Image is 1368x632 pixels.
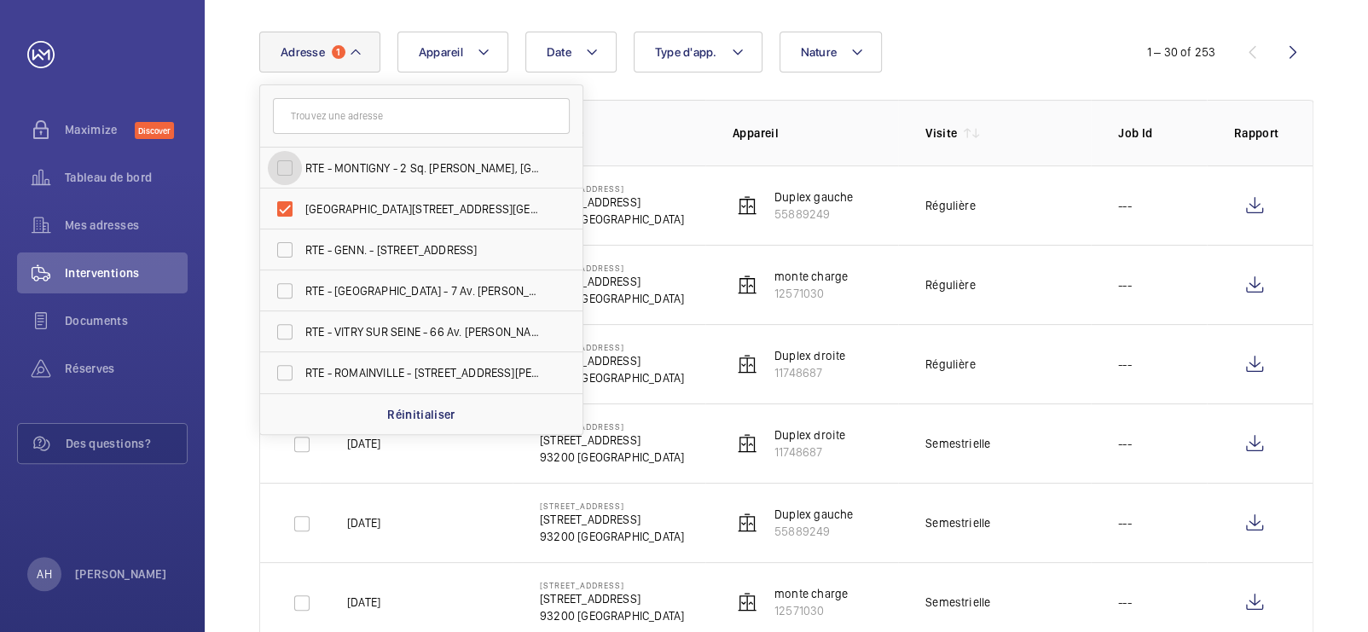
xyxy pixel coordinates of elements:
[925,197,976,214] div: Régulière
[737,275,757,295] img: elevator.svg
[733,125,898,142] p: Appareil
[540,352,684,369] p: [STREET_ADDRESS]
[540,449,684,466] p: 93200 [GEOGRAPHIC_DATA]
[540,580,684,590] p: [STREET_ADDRESS]
[305,323,540,340] span: RTE - VITRY SUR SEINE - 66 Av. [PERSON_NAME], [GEOGRAPHIC_DATA] 94200
[737,433,757,454] img: elevator.svg
[65,217,188,234] span: Mes adresses
[737,354,757,374] img: elevator.svg
[281,45,325,59] span: Adresse
[1118,276,1132,293] p: ---
[1234,125,1278,142] p: Rapport
[540,421,684,432] p: [STREET_ADDRESS]
[65,264,188,281] span: Interventions
[397,32,508,72] button: Appareil
[1118,125,1207,142] p: Job Id
[259,32,380,72] button: Adresse1
[540,290,684,307] p: 93200 [GEOGRAPHIC_DATA]
[387,406,455,423] p: Réinitialiser
[525,32,617,72] button: Date
[780,32,883,72] button: Nature
[75,565,167,583] p: [PERSON_NAME]
[419,45,463,59] span: Appareil
[1118,594,1132,611] p: ---
[774,285,848,302] p: 12571030
[305,200,540,217] span: [GEOGRAPHIC_DATA][STREET_ADDRESS][GEOGRAPHIC_DATA]
[37,565,51,583] p: AH
[540,125,705,142] p: Adresse
[774,602,848,619] p: 12571030
[737,513,757,533] img: elevator.svg
[540,369,684,386] p: 93200 [GEOGRAPHIC_DATA]
[65,312,188,329] span: Documents
[774,206,853,223] p: 55889249
[774,347,845,364] p: Duplex droite
[925,276,976,293] div: Régulière
[655,45,717,59] span: Type d'app.
[347,594,380,611] p: [DATE]
[774,523,853,540] p: 55889249
[634,32,762,72] button: Type d'app.
[332,45,345,59] span: 1
[540,590,684,607] p: [STREET_ADDRESS]
[540,263,684,273] p: [STREET_ADDRESS]
[774,585,848,602] p: monte charge
[774,364,845,381] p: 11748687
[540,342,684,352] p: [STREET_ADDRESS]
[925,125,957,142] p: Visite
[1118,197,1132,214] p: ---
[540,432,684,449] p: [STREET_ADDRESS]
[540,273,684,290] p: [STREET_ADDRESS]
[737,592,757,612] img: elevator.svg
[774,444,845,461] p: 11748687
[774,268,848,285] p: monte charge
[305,241,540,258] span: RTE - GENN. - [STREET_ADDRESS]
[540,607,684,624] p: 93200 [GEOGRAPHIC_DATA]
[774,188,853,206] p: Duplex gauche
[347,514,380,531] p: [DATE]
[305,159,540,177] span: RTE - MONTIGNY - 2 Sq. [PERSON_NAME], [GEOGRAPHIC_DATA] 78180
[540,194,684,211] p: [STREET_ADDRESS]
[1118,435,1132,452] p: ---
[540,528,684,545] p: 93200 [GEOGRAPHIC_DATA]
[540,211,684,228] p: 93200 [GEOGRAPHIC_DATA]
[1147,43,1215,61] div: 1 – 30 of 253
[347,435,380,452] p: [DATE]
[65,360,188,377] span: Réserves
[925,356,976,373] div: Régulière
[65,121,135,138] span: Maximize
[737,195,757,216] img: elevator.svg
[774,506,853,523] p: Duplex gauche
[305,364,540,381] span: RTE - ROMAINVILLE - [STREET_ADDRESS][PERSON_NAME]
[273,98,570,134] input: Trouvez une adresse
[801,45,838,59] span: Nature
[540,183,684,194] p: [STREET_ADDRESS]
[305,282,540,299] span: RTE - [GEOGRAPHIC_DATA] - 7 Av. [PERSON_NAME], [GEOGRAPHIC_DATA] 78280
[925,514,990,531] div: Semestrielle
[66,435,187,452] span: Des questions?
[540,501,684,511] p: [STREET_ADDRESS]
[925,435,990,452] div: Semestrielle
[774,426,845,444] p: Duplex droite
[540,511,684,528] p: [STREET_ADDRESS]
[135,122,174,139] span: Discover
[1118,356,1132,373] p: ---
[547,45,571,59] span: Date
[1118,514,1132,531] p: ---
[925,594,990,611] div: Semestrielle
[65,169,188,186] span: Tableau de bord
